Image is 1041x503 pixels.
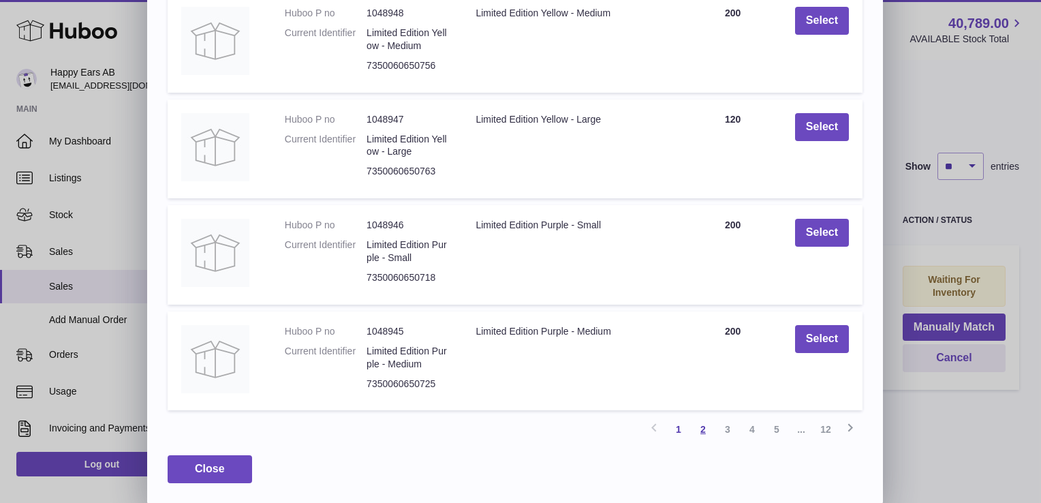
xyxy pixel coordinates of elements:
img: Limited Edition Purple - Medium [181,325,249,393]
dd: 7350060650756 [367,59,448,72]
a: 2 [691,417,715,442]
button: Close [168,455,252,483]
dd: Limited Edition Purple - Small [367,239,448,264]
a: 3 [715,417,740,442]
button: Select [795,325,849,353]
dd: Limited Edition Purple - Medium [367,345,448,371]
dt: Current Identifier [285,27,367,52]
img: Limited Edition Yellow - Medium [181,7,249,75]
dd: 1048948 [367,7,448,20]
span: ... [789,417,813,442]
button: Select [795,219,849,247]
td: 120 [684,100,781,199]
dt: Huboo P no [285,325,367,338]
a: 1 [666,417,691,442]
button: Select [795,113,849,141]
dt: Current Identifier [285,345,367,371]
dd: 1048947 [367,113,448,126]
dt: Huboo P no [285,113,367,126]
a: 5 [764,417,789,442]
dd: 7350060650718 [367,271,448,284]
dd: 1048945 [367,325,448,338]
button: Select [795,7,849,35]
dd: 7350060650725 [367,378,448,391]
dt: Current Identifier [285,133,367,159]
div: Limited Edition Yellow - Large [476,113,670,126]
dt: Huboo P no [285,219,367,232]
div: Limited Edition Purple - Medium [476,325,670,338]
dd: Limited Edition Yellow - Medium [367,27,448,52]
img: Limited Edition Yellow - Large [181,113,249,181]
img: Limited Edition Purple - Small [181,219,249,287]
div: Limited Edition Purple - Small [476,219,670,232]
dd: Limited Edition Yellow - Large [367,133,448,159]
dd: 7350060650763 [367,165,448,178]
dd: 1048946 [367,219,448,232]
td: 200 [684,311,781,411]
td: 200 [684,205,781,305]
a: 4 [740,417,764,442]
dt: Huboo P no [285,7,367,20]
dt: Current Identifier [285,239,367,264]
span: Close [195,463,225,474]
a: 12 [813,417,838,442]
div: Limited Edition Yellow - Medium [476,7,670,20]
